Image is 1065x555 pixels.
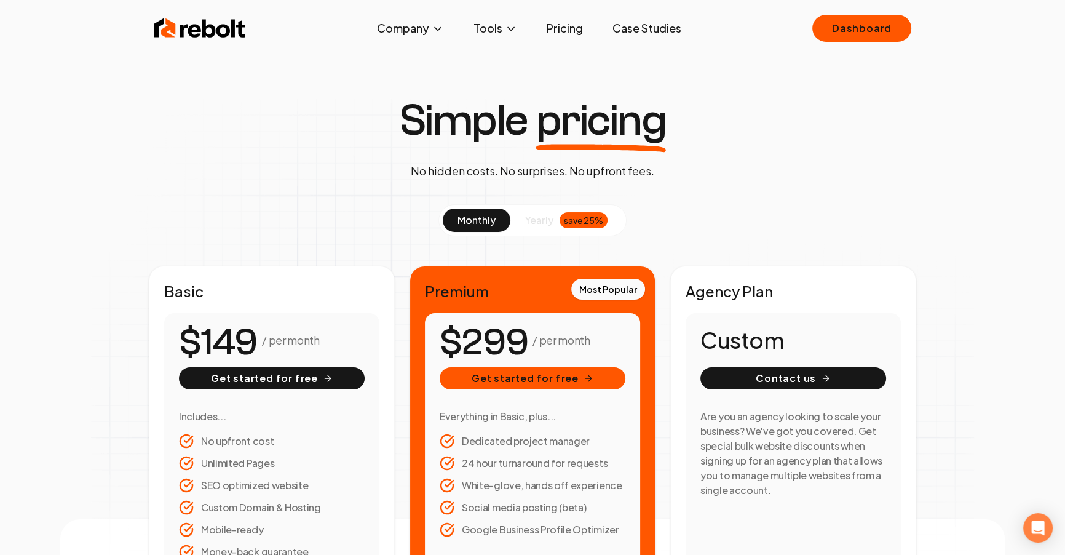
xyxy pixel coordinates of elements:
div: Most Popular [571,279,645,300]
h2: Basic [164,281,379,301]
number-flow-react: $149 [179,315,257,370]
h2: Agency Plan [686,281,901,301]
p: / per month [262,332,319,349]
number-flow-react: $299 [440,315,528,370]
h3: Everything in Basic, plus... [440,409,625,424]
h3: Are you an agency looking to scale your business? We've got you covered. Get special bulk website... [700,409,886,498]
button: Contact us [700,367,886,389]
div: save 25% [560,212,608,228]
li: Mobile-ready [179,522,365,537]
h1: Simple [399,98,667,143]
span: monthly [457,214,496,226]
li: 24 hour turnaround for requests [440,456,625,471]
div: Open Intercom Messenger [1023,513,1053,543]
li: Social media posting (beta) [440,500,625,515]
a: Dashboard [812,15,911,42]
h2: Premium [425,281,640,301]
span: pricing [536,98,667,143]
button: monthly [443,209,510,232]
p: No hidden costs. No surprises. No upfront fees. [411,162,654,180]
a: Pricing [537,16,593,41]
button: Company [367,16,454,41]
li: Dedicated project manager [440,434,625,449]
li: SEO optimized website [179,478,365,493]
button: Get started for free [179,367,365,389]
img: Rebolt Logo [154,16,246,41]
button: Get started for free [440,367,625,389]
button: Tools [464,16,527,41]
li: No upfront cost [179,434,365,449]
a: Case Studies [603,16,691,41]
li: Custom Domain & Hosting [179,500,365,515]
span: yearly [525,213,553,228]
h3: Includes... [179,409,365,424]
li: White-glove, hands off experience [440,478,625,493]
button: yearlysave 25% [510,209,622,232]
p: / per month [532,332,590,349]
h1: Custom [700,328,886,353]
li: Google Business Profile Optimizer [440,522,625,537]
li: Unlimited Pages [179,456,365,471]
